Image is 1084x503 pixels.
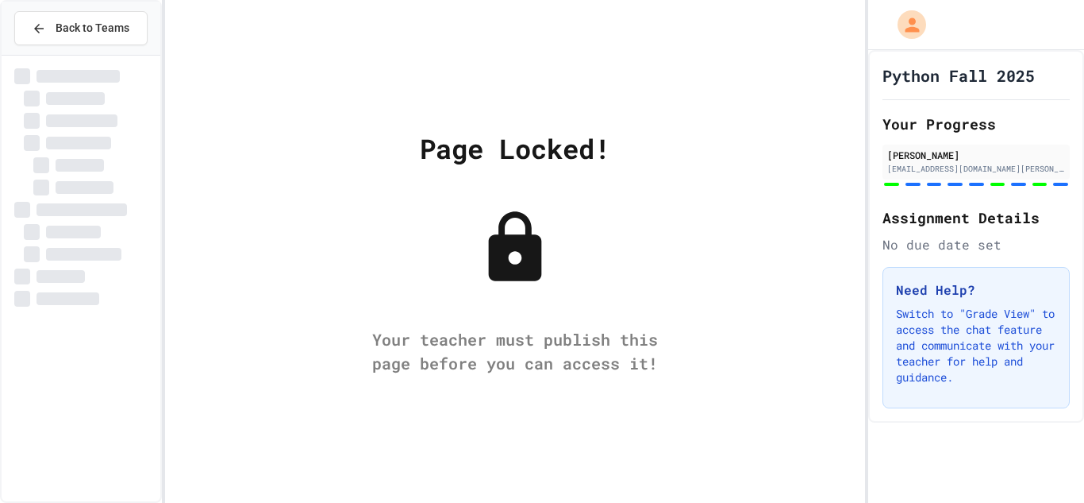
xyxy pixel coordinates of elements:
button: Back to Teams [14,11,148,45]
span: Back to Teams [56,20,129,37]
div: [PERSON_NAME] [887,148,1065,162]
h1: Python Fall 2025 [882,64,1035,87]
div: [EMAIL_ADDRESS][DOMAIN_NAME][PERSON_NAME] [887,163,1065,175]
h2: Assignment Details [882,207,1070,229]
div: Your teacher must publish this page before you can access it! [356,327,674,375]
p: Switch to "Grade View" to access the chat feature and communicate with your teacher for help and ... [896,306,1056,385]
iframe: chat widget [952,370,1068,438]
div: Page Locked! [420,128,610,168]
h3: Need Help? [896,281,1056,300]
h2: Your Progress [882,113,1070,135]
div: No due date set [882,235,1070,254]
iframe: chat widget [1017,439,1068,487]
div: My Account [881,6,930,43]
